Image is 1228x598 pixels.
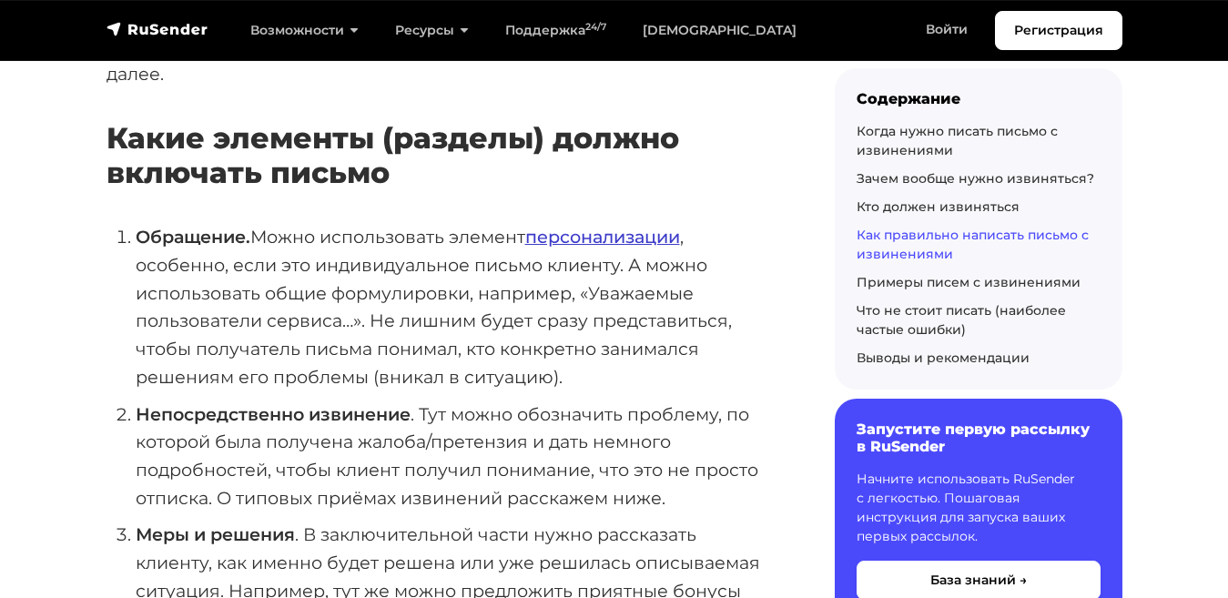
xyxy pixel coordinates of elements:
a: Примеры писем с извинениями [857,274,1081,290]
a: Выводы и рекомендации [857,350,1030,366]
a: Регистрация [995,11,1122,50]
a: [DEMOGRAPHIC_DATA] [624,12,815,49]
a: Как правильно написать письмо с извинениями [857,227,1089,262]
strong: Меры и решения [136,523,295,545]
a: Зачем вообще нужно извиняться? [857,170,1094,187]
a: Войти [908,11,986,48]
img: RuSender [107,20,208,38]
strong: Непосредственно извинение [136,403,411,425]
sup: 24/7 [585,21,606,33]
div: Содержание [857,90,1101,107]
a: Ресурсы [377,12,487,49]
a: Поддержка24/7 [487,12,624,49]
a: Кто должен извиняться [857,198,1020,215]
li: Можно использовать элемент , особенно, если это индивидуальное письмо клиенту. А можно использова... [136,223,776,390]
a: персонализации [525,226,680,248]
a: Возможности [232,12,377,49]
strong: Обращение. [136,226,250,248]
li: . Тут можно обозначить проблему, по которой была получена жалоба/претензия и дать немного подробн... [136,400,776,512]
h6: Запустите первую рассылку в RuSender [857,421,1101,455]
p: Начните использовать RuSender с легкостью. Пошаговая инструкция для запуска ваших первых рассылок. [857,471,1101,547]
h3: Какие элементы (разделы) должно включать письмо [107,121,776,191]
a: Что не стоит писать (наиболее частые ошибки) [857,302,1066,338]
a: Когда нужно писать письмо с извинениями [857,123,1058,158]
